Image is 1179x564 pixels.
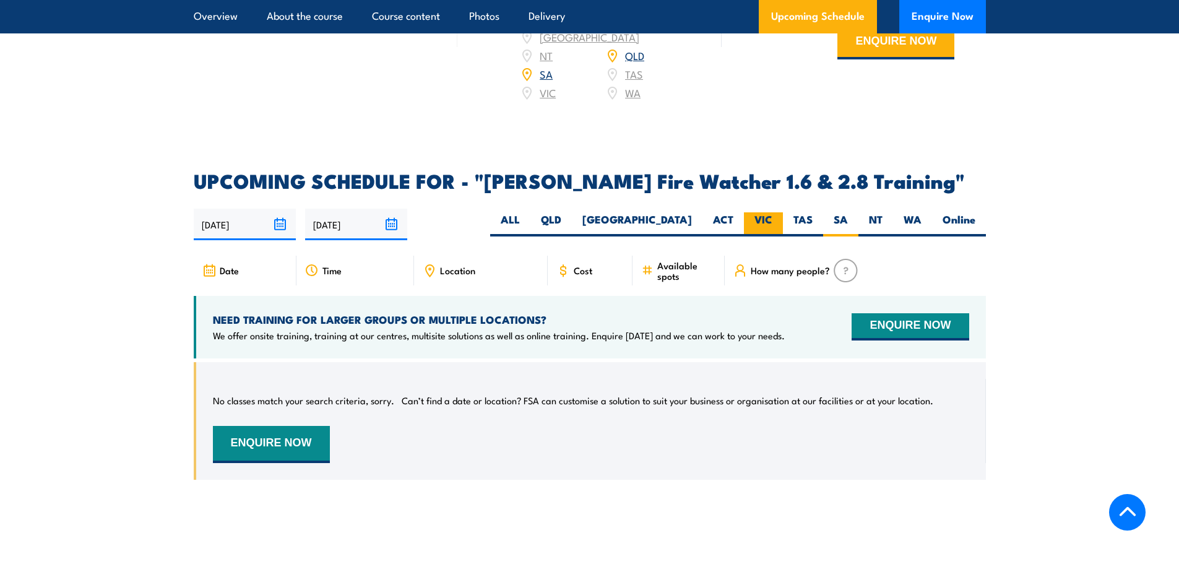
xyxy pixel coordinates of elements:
label: ALL [490,212,530,236]
h2: UPCOMING SCHEDULE FOR - "[PERSON_NAME] Fire Watcher 1.6 & 2.8 Training" [194,171,986,189]
p: We offer onsite training, training at our centres, multisite solutions as well as online training... [213,329,785,342]
span: Cost [574,265,592,275]
span: Available spots [657,260,716,281]
label: WA [893,212,932,236]
span: Location [440,265,475,275]
button: ENQUIRE NOW [837,26,954,59]
label: Online [932,212,986,236]
h4: NEED TRAINING FOR LARGER GROUPS OR MULTIPLE LOCATIONS? [213,313,785,326]
input: To date [305,209,407,240]
label: SA [823,212,858,236]
p: Can’t find a date or location? FSA can customise a solution to suit your business or organisation... [402,394,933,407]
span: Time [322,265,342,275]
span: Date [220,265,239,275]
button: ENQUIRE NOW [852,313,969,341]
p: No classes match your search criteria, sorry. [213,394,394,407]
span: How many people? [751,265,830,275]
label: VIC [744,212,783,236]
label: TAS [783,212,823,236]
label: NT [858,212,893,236]
button: ENQUIRE NOW [213,426,330,463]
label: QLD [530,212,572,236]
label: ACT [702,212,744,236]
a: QLD [625,48,644,63]
label: [GEOGRAPHIC_DATA] [572,212,702,236]
a: SA [540,66,553,81]
input: From date [194,209,296,240]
